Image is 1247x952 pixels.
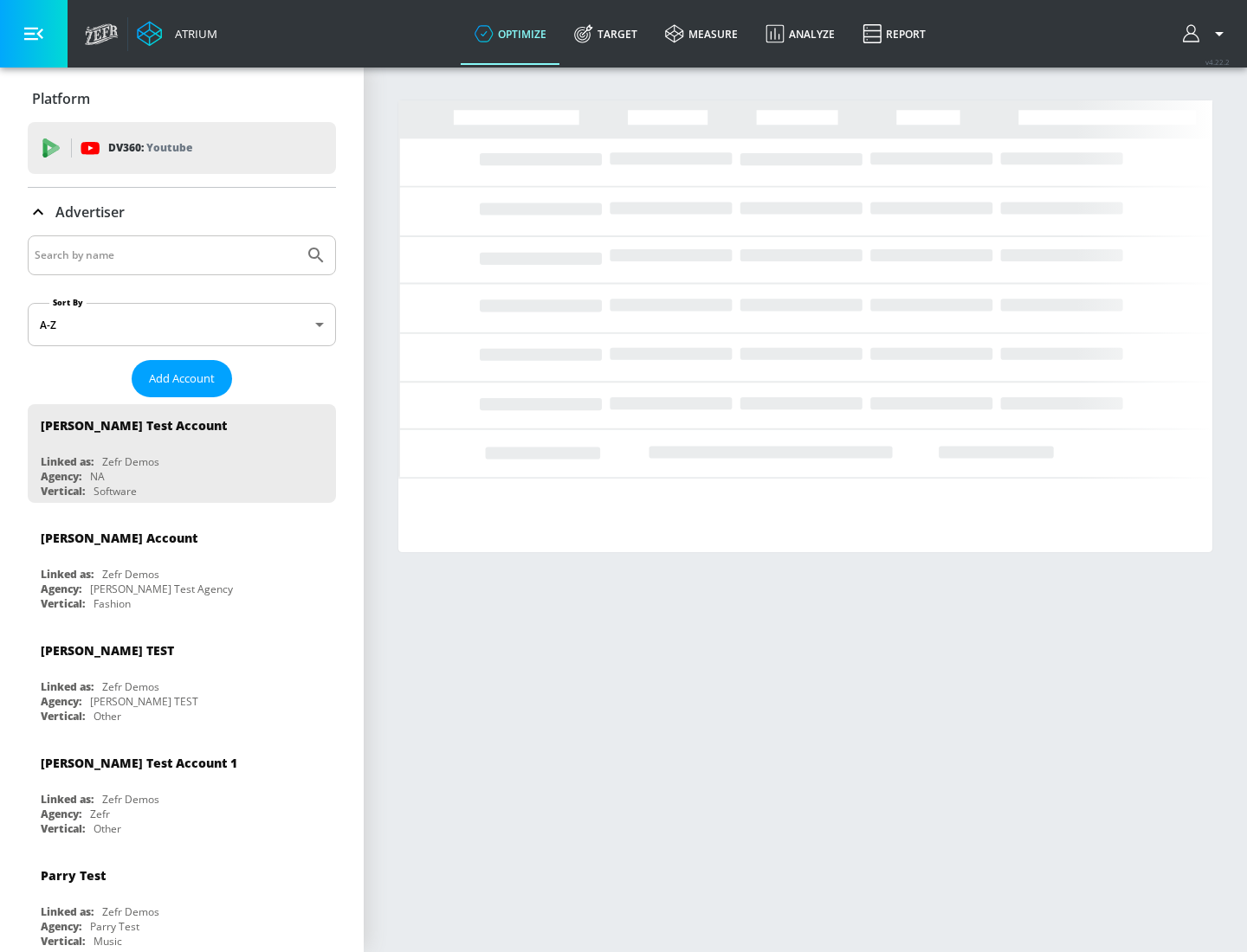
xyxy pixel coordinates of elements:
div: [PERSON_NAME] TEST [90,694,198,709]
div: [PERSON_NAME] TESTLinked as:Zefr DemosAgency:[PERSON_NAME] TESTVertical:Other [28,629,336,728]
span: v 4.22.2 [1205,57,1230,67]
div: Platform [28,74,336,123]
div: Zefr Demos [102,679,159,694]
a: Atrium [137,21,217,47]
div: [PERSON_NAME] AccountLinked as:Zefr DemosAgency:[PERSON_NAME] Test AgencyVertical:Fashion [28,517,336,615]
div: Zefr [90,807,110,821]
p: Youtube [146,138,192,157]
div: [PERSON_NAME] Test Agency [90,582,233,596]
div: Linked as: [41,792,94,807]
div: Zefr Demos [102,567,159,582]
div: Linked as: [41,567,94,582]
div: [PERSON_NAME] TEST [41,642,174,659]
div: [PERSON_NAME] Test Account 1 [41,755,237,771]
span: Add Account [149,369,215,389]
div: Zefr Demos [102,904,159,919]
a: optimize [461,3,560,65]
button: Add Account [132,360,232,397]
div: Other [94,821,121,836]
div: [PERSON_NAME] Account [41,530,197,546]
div: Zefr Demos [102,454,159,469]
div: A-Z [28,303,336,346]
input: Search by name [35,244,297,267]
div: Vertical: [41,934,85,949]
div: Linked as: [41,904,94,919]
div: Zefr Demos [102,792,159,807]
div: Vertical: [41,709,85,724]
div: Agency: [41,582,81,596]
div: Agency: [41,694,81,709]
div: Vertical: [41,596,85,611]
div: Advertiser [28,188,336,236]
div: Agency: [41,469,81,484]
div: Parry Test [90,919,139,934]
div: Atrium [168,26,217,42]
div: Other [94,709,121,724]
p: Platform [32,89,90,108]
div: Agency: [41,807,81,821]
a: measure [651,3,752,65]
div: Software [94,484,137,499]
div: Linked as: [41,454,94,469]
a: Report [849,3,940,65]
a: Target [560,3,651,65]
div: DV360: Youtube [28,122,336,174]
div: [PERSON_NAME] Test AccountLinked as:Zefr DemosAgency:NAVertical:Software [28,404,336,503]
div: Vertical: [41,821,85,836]
div: Fashion [94,596,131,611]
p: DV360: [108,138,192,158]
div: Agency: [41,919,81,934]
div: [PERSON_NAME] Test Account 1Linked as:Zefr DemosAgency:ZefrVertical:Other [28,742,336,840]
div: Parry Test [41,867,106,884]
label: Sort By [49,297,87,308]
div: NA [90,469,105,484]
div: Music [94,934,122,949]
a: Analyze [752,3,849,65]
div: Linked as: [41,679,94,694]
div: Vertical: [41,484,85,499]
p: Advertiser [55,203,125,222]
div: [PERSON_NAME] Test Account [41,417,227,434]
